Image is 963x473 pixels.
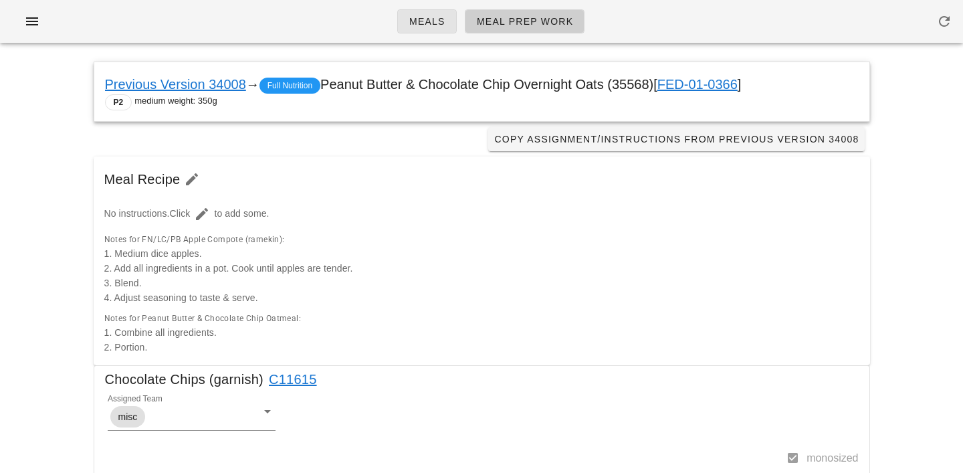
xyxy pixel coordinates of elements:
button: Copy Assignment/Instructions From Previous Version 34008 [488,127,864,151]
span: Meals [409,16,445,27]
span: 2. Portion. [104,342,148,353]
span: [ ] [653,77,741,92]
span: → [105,77,259,92]
span: Notes for Peanut Butter & Chocolate Chip Oatmeal: [104,314,302,323]
span: P2 [114,95,124,110]
span: 1. Medium dice apples. [104,248,202,259]
span: 1. Combine all ingredients. [104,327,217,338]
div: No instructions. [96,194,867,234]
span: Notes for FN/LC/PB Apple Compote (ramekin): [104,235,285,244]
a: C11615 [263,369,317,390]
span: Click to add some. [170,208,270,219]
span: Full Nutrition [267,78,312,94]
span: 4. Adjust seasoning to taste & serve. [104,292,258,303]
div: Chocolate Chips (garnish) [94,366,869,401]
span: Peanut Butter & Chocolate Chip Overnight Oats (35568) [259,77,742,92]
a: Meals [397,9,457,33]
span: Meal Prep Work [476,16,574,27]
a: FED-01-0366 [657,77,738,92]
label: Assigned Team [108,394,163,404]
span: 3. Blend. [104,278,142,288]
a: Meal Prep Work [465,9,585,33]
span: Copy Assignment/Instructions From Previous Version 34008 [494,134,859,145]
span: 2. Add all ingredients in a pot. Cook until apples are tender. [104,263,353,274]
div: Assigned Teammisc [108,403,276,430]
a: Previous Version 34008 [105,77,246,92]
span: medium weight: 350g [134,94,217,110]
div: Meal Recipe [94,157,870,202]
span: misc [118,406,138,428]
